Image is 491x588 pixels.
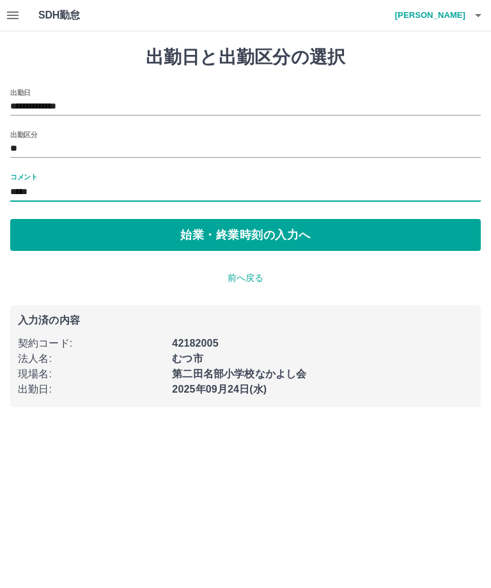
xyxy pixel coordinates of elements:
[10,47,481,68] h1: 出勤日と出勤区分の選択
[18,382,164,397] p: 出勤日 :
[172,368,306,379] b: 第二田名部小学校なかよし会
[18,366,164,382] p: 現場名 :
[18,336,164,351] p: 契約コード :
[172,353,203,364] b: むつ市
[172,384,267,395] b: 2025年09月24日(水)
[10,172,37,181] label: コメント
[10,271,481,285] p: 前へ戻る
[10,219,481,251] button: 始業・終業時刻の入力へ
[172,338,218,349] b: 42182005
[18,351,164,366] p: 法人名 :
[10,87,31,97] label: 出勤日
[18,315,473,326] p: 入力済の内容
[10,130,37,139] label: 出勤区分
